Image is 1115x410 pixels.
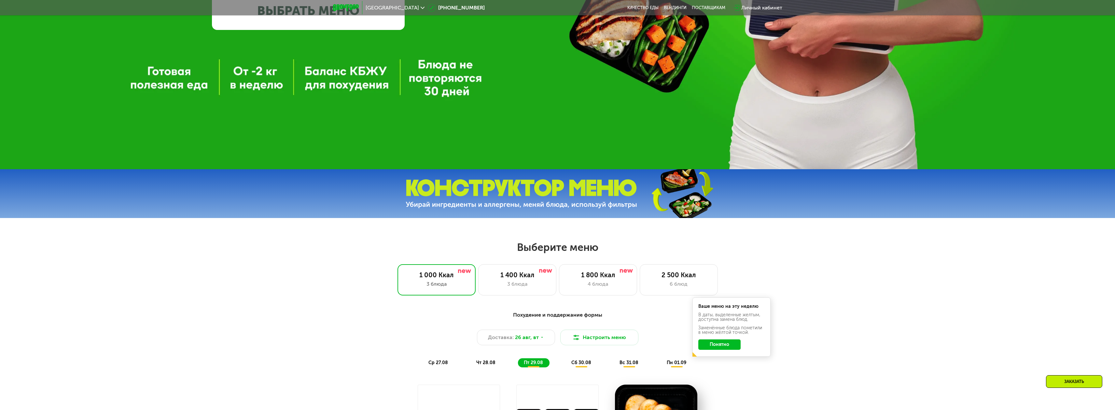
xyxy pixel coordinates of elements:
a: Качество еды [627,5,659,10]
div: Ваше меню на эту неделю [698,304,765,309]
button: Настроить меню [560,330,638,345]
span: пт 29.08 [524,360,543,365]
div: поставщикам [692,5,725,10]
div: 3 блюда [404,280,469,288]
span: пн 01.09 [667,360,686,365]
div: 3 блюда [485,280,550,288]
div: Заказать [1046,375,1102,388]
div: 1 800 Ккал [566,271,630,279]
a: Вендинги [664,5,687,10]
div: 1 000 Ккал [404,271,469,279]
div: 2 500 Ккал [647,271,711,279]
span: 26 авг, вт [515,334,539,341]
a: [PHONE_NUMBER] [428,4,485,12]
div: В даты, выделенные желтым, доступна замена блюд. [698,313,765,322]
div: Личный кабинет [741,4,782,12]
button: Понятно [698,339,741,350]
div: 6 блюд [647,280,711,288]
div: Похудение и поддержание формы [365,311,750,319]
span: чт 28.08 [476,360,495,365]
span: Доставка: [488,334,514,341]
div: 1 400 Ккал [485,271,550,279]
span: вс 31.08 [620,360,638,365]
span: сб 30.08 [571,360,591,365]
span: [GEOGRAPHIC_DATA] [366,5,419,10]
span: ср 27.08 [428,360,448,365]
h2: Выберите меню [21,241,1094,254]
div: Заменённые блюда пометили в меню жёлтой точкой. [698,326,765,335]
div: 4 блюда [566,280,630,288]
